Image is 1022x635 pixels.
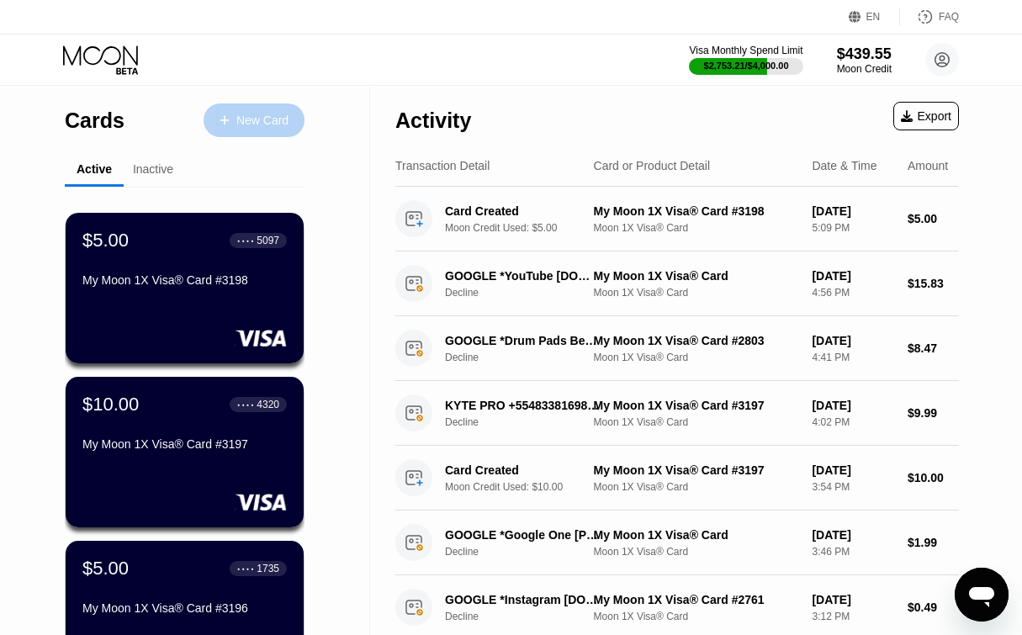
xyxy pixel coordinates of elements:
div: $439.55Moon Credit [837,45,892,75]
div: Inactive [133,162,173,176]
div: My Moon 1X Visa® Card #3197 [82,437,287,451]
div: Visa Monthly Spend Limit$2,753.21/$4,000.00 [689,45,802,75]
div: 3:46 PM [812,546,894,558]
div: [DATE] [812,528,894,542]
div: [DATE] [812,204,894,218]
div: GOOGLE *Instagram [DOMAIN_NAME][URL][GEOGRAPHIC_DATA] [445,593,600,606]
div: My Moon 1X Visa® Card #3196 [82,601,287,615]
div: Moon 1X Visa® Card [594,352,799,363]
div: $9.99 [908,406,959,420]
div: My Moon 1X Visa® Card #3198 [594,204,799,218]
div: Visa Monthly Spend Limit [689,45,802,56]
div: Amount [908,159,948,172]
div: Decline [445,416,612,428]
div: GOOGLE *Drum Pads Beat [DOMAIN_NAME][URL][GEOGRAPHIC_DATA] [445,334,600,347]
div: GOOGLE *Drum Pads Beat [DOMAIN_NAME][URL][GEOGRAPHIC_DATA]DeclineMy Moon 1X Visa® Card #2803Moon ... [395,316,959,381]
div: $0.49 [908,601,959,614]
div: 4:41 PM [812,352,894,363]
div: KYTE PRO +554833816983BR [445,399,600,412]
div: $5.00● ● ● ●5097My Moon 1X Visa® Card #3198 [66,213,304,363]
div: [DATE] [812,463,894,477]
div: Decline [445,611,612,622]
div: Moon 1X Visa® Card [594,222,799,234]
div: FAQ [900,8,959,25]
iframe: Button to launch messaging window [955,568,1009,622]
div: Decline [445,287,612,299]
div: Moon Credit [837,63,892,75]
div: Card Created [445,204,600,218]
div: $10.00 [908,471,959,484]
div: EN [866,11,881,23]
div: ● ● ● ● [237,566,254,571]
div: Card or Product Detail [594,159,711,172]
div: Active [77,162,112,176]
div: $10.00● ● ● ●4320My Moon 1X Visa® Card #3197 [66,377,304,527]
div: Moon 1X Visa® Card [594,546,799,558]
div: Transaction Detail [395,159,490,172]
div: $15.83 [908,277,959,290]
div: 5:09 PM [812,222,894,234]
div: EN [849,8,900,25]
div: [DATE] [812,334,894,347]
div: $10.00 [82,394,139,415]
div: GOOGLE *YouTube [DOMAIN_NAME][URL][GEOGRAPHIC_DATA] [445,269,600,283]
div: $1.99 [908,536,959,549]
div: My Moon 1X Visa® Card #3198 [82,273,287,287]
div: Moon Credit Used: $5.00 [445,222,612,234]
div: My Moon 1X Visa® Card [594,269,799,283]
div: My Moon 1X Visa® Card #2803 [594,334,799,347]
div: Card CreatedMoon Credit Used: $10.00My Moon 1X Visa® Card #3197Moon 1X Visa® Card[DATE]3:54 PM$10.00 [395,446,959,511]
div: New Card [204,103,304,137]
div: Date & Time [812,159,876,172]
div: My Moon 1X Visa® Card #3197 [594,399,799,412]
div: Decline [445,352,612,363]
div: Moon 1X Visa® Card [594,287,799,299]
div: 3:54 PM [812,481,894,493]
div: $5.00 [82,558,129,579]
div: GOOGLE *Google One [PHONE_NUMBER] USDeclineMy Moon 1X Visa® CardMoon 1X Visa® Card[DATE]3:46 PM$1.99 [395,511,959,575]
div: $439.55 [837,45,892,63]
div: [DATE] [812,399,894,412]
div: KYTE PRO +554833816983BRDeclineMy Moon 1X Visa® Card #3197Moon 1X Visa® Card[DATE]4:02 PM$9.99 [395,381,959,446]
div: $2,753.21 / $4,000.00 [704,61,789,71]
div: 1735 [257,563,279,574]
div: FAQ [939,11,959,23]
div: [DATE] [812,269,894,283]
div: ● ● ● ● [237,402,254,407]
div: Decline [445,546,612,558]
div: Card CreatedMoon Credit Used: $5.00My Moon 1X Visa® Card #3198Moon 1X Visa® Card[DATE]5:09 PM$5.00 [395,187,959,251]
div: Moon Credit Used: $10.00 [445,481,612,493]
div: $5.00 [82,230,129,251]
div: [DATE] [812,593,894,606]
div: Export [901,109,951,123]
div: Moon 1X Visa® Card [594,416,799,428]
div: New Card [236,114,289,128]
div: Moon 1X Visa® Card [594,481,799,493]
div: Cards [65,108,124,133]
div: $8.47 [908,341,959,355]
div: Activity [395,108,471,133]
div: My Moon 1X Visa® Card #3197 [594,463,799,477]
div: Export [893,102,959,130]
div: My Moon 1X Visa® Card #2761 [594,593,799,606]
div: My Moon 1X Visa® Card [594,528,799,542]
div: Card Created [445,463,600,477]
div: $5.00 [908,212,959,225]
div: GOOGLE *Google One [PHONE_NUMBER] US [445,528,600,542]
div: Moon 1X Visa® Card [594,611,799,622]
div: 4:02 PM [812,416,894,428]
div: 3:12 PM [812,611,894,622]
div: 4:56 PM [812,287,894,299]
div: 5097 [257,235,279,246]
div: ● ● ● ● [237,238,254,243]
div: GOOGLE *YouTube [DOMAIN_NAME][URL][GEOGRAPHIC_DATA]DeclineMy Moon 1X Visa® CardMoon 1X Visa® Card... [395,251,959,316]
div: 4320 [257,399,279,410]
